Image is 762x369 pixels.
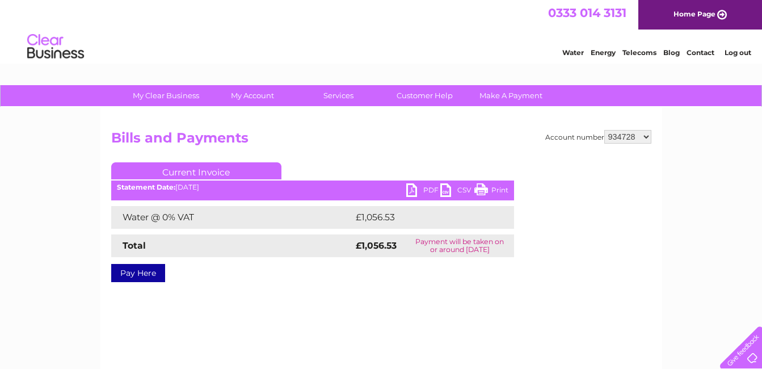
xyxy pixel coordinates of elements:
a: Make A Payment [464,85,558,106]
td: Payment will be taken on or around [DATE] [406,234,513,257]
div: [DATE] [111,183,514,191]
a: Pay Here [111,264,165,282]
a: Energy [591,48,616,57]
strong: £1,056.53 [356,240,397,251]
a: Log out [725,48,751,57]
td: £1,056.53 [353,206,496,229]
a: Services [292,85,385,106]
b: Statement Date: [117,183,175,191]
a: Current Invoice [111,162,281,179]
img: logo.png [27,30,85,64]
strong: Total [123,240,146,251]
div: Account number [545,130,651,144]
td: Water @ 0% VAT [111,206,353,229]
h2: Bills and Payments [111,130,651,152]
a: Blog [663,48,680,57]
a: Telecoms [622,48,656,57]
a: My Account [205,85,299,106]
a: Contact [687,48,714,57]
a: 0333 014 3131 [548,6,626,20]
a: Water [562,48,584,57]
a: My Clear Business [119,85,213,106]
a: PDF [406,183,440,200]
a: CSV [440,183,474,200]
a: Customer Help [378,85,471,106]
a: Print [474,183,508,200]
div: Clear Business is a trading name of Verastar Limited (registered in [GEOGRAPHIC_DATA] No. 3667643... [113,6,650,55]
